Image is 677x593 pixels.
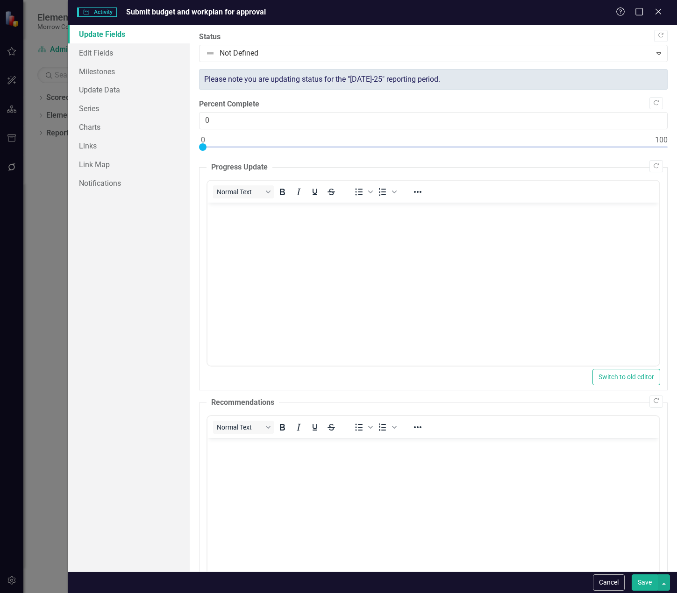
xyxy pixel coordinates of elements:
a: Links [68,136,190,155]
a: Milestones [68,62,190,81]
button: Block Normal Text [213,185,274,198]
button: Bold [274,185,290,198]
button: Italic [291,185,306,198]
a: Series [68,99,190,118]
button: Switch to old editor [592,369,660,385]
legend: Progress Update [207,162,272,173]
span: Normal Text [217,424,263,431]
button: Strikethrough [323,185,339,198]
div: Bullet list [351,185,374,198]
button: Italic [291,421,306,434]
iframe: Rich Text Area [207,203,659,366]
button: Underline [307,185,323,198]
div: Numbered list [375,185,398,198]
a: Notifications [68,174,190,192]
button: Cancel [593,574,625,591]
button: Bold [274,421,290,434]
a: Update Fields [68,25,190,43]
label: Status [199,32,668,42]
div: Numbered list [375,421,398,434]
span: Activity [77,7,117,17]
span: Normal Text [217,188,263,196]
a: Charts [68,118,190,136]
button: Strikethrough [323,421,339,434]
div: Please note you are updating status for the "[DATE]-25" reporting period. [199,69,668,90]
a: Edit Fields [68,43,190,62]
span: Submit budget and workplan for approval [126,7,266,16]
label: Percent Complete [199,99,668,110]
legend: Recommendations [207,397,279,408]
a: Link Map [68,155,190,174]
button: Reveal or hide additional toolbar items [410,185,426,198]
button: Underline [307,421,323,434]
button: Reveal or hide additional toolbar items [410,421,426,434]
button: Block Normal Text [213,421,274,434]
button: Save [632,574,658,591]
div: Bullet list [351,421,374,434]
a: Update Data [68,80,190,99]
